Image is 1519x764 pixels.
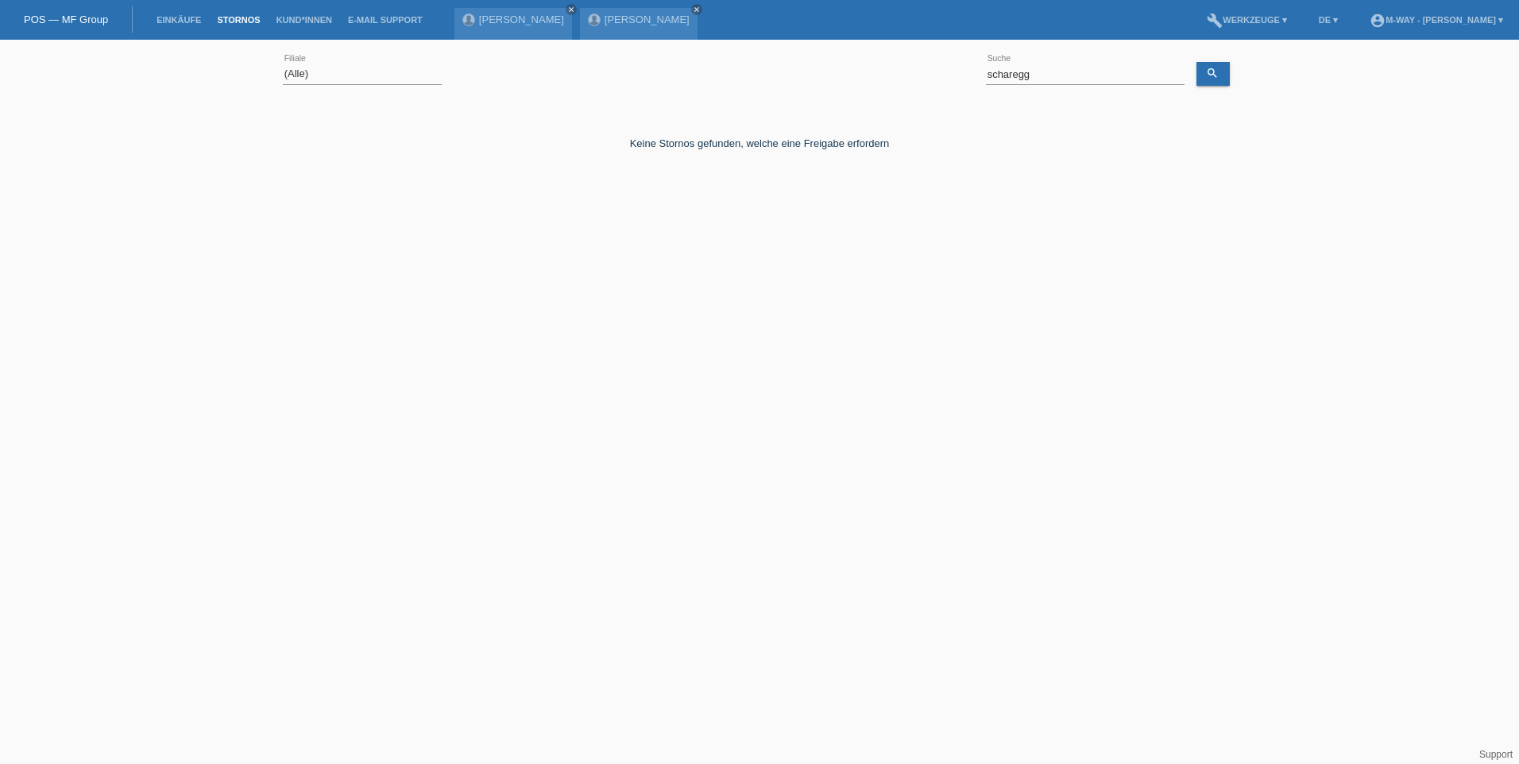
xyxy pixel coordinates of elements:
i: search [1206,67,1219,79]
div: Keine Stornos gefunden, welche eine Freigabe erfordern [283,114,1236,149]
a: Kund*innen [269,15,340,25]
a: E-Mail Support [340,15,431,25]
a: account_circlem-way - [PERSON_NAME] ▾ [1362,15,1511,25]
a: Stornos [209,15,268,25]
i: close [693,6,701,14]
a: DE ▾ [1311,15,1346,25]
a: search [1196,62,1230,86]
a: buildWerkzeuge ▾ [1199,15,1295,25]
a: [PERSON_NAME] [479,14,564,25]
a: close [691,4,702,15]
a: [PERSON_NAME] [605,14,690,25]
a: POS — MF Group [24,14,108,25]
a: Support [1479,749,1513,760]
i: build [1207,13,1223,29]
a: close [566,4,577,15]
a: Einkäufe [149,15,209,25]
i: close [567,6,575,14]
i: account_circle [1370,13,1386,29]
